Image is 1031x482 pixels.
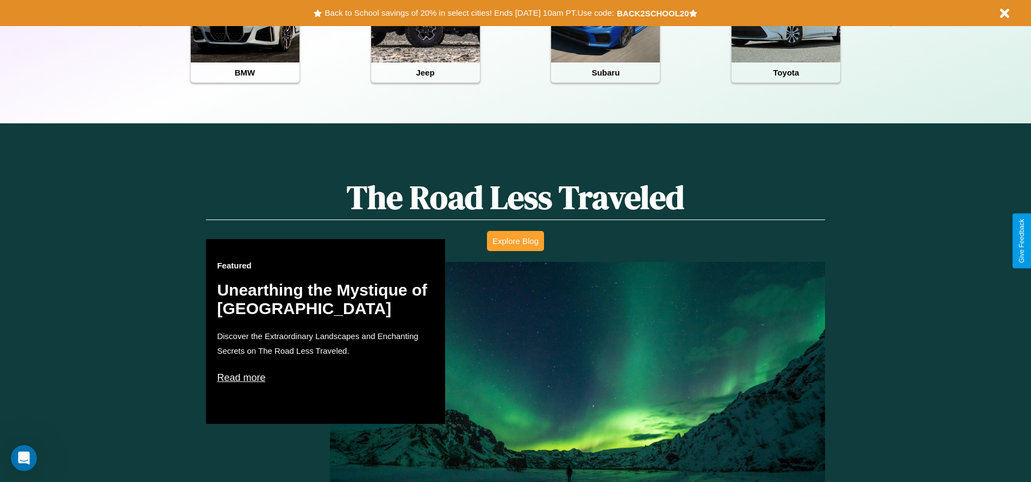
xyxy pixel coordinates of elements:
button: Back to School savings of 20% in select cities! Ends [DATE] 10am PT.Use code: [322,5,616,21]
h4: Jeep [371,62,480,83]
h2: Unearthing the Mystique of [GEOGRAPHIC_DATA] [217,281,434,318]
p: Discover the Extraordinary Landscapes and Enchanting Secrets on The Road Less Traveled. [217,329,434,358]
h4: Toyota [732,62,840,83]
button: Explore Blog [487,231,544,251]
h1: The Road Less Traveled [206,175,824,220]
p: Read more [217,369,434,386]
div: Give Feedback [1018,219,1026,263]
b: BACK2SCHOOL20 [617,9,689,18]
iframe: Intercom live chat [11,445,37,471]
h4: Subaru [551,62,660,83]
h4: BMW [191,62,299,83]
h3: Featured [217,261,434,270]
